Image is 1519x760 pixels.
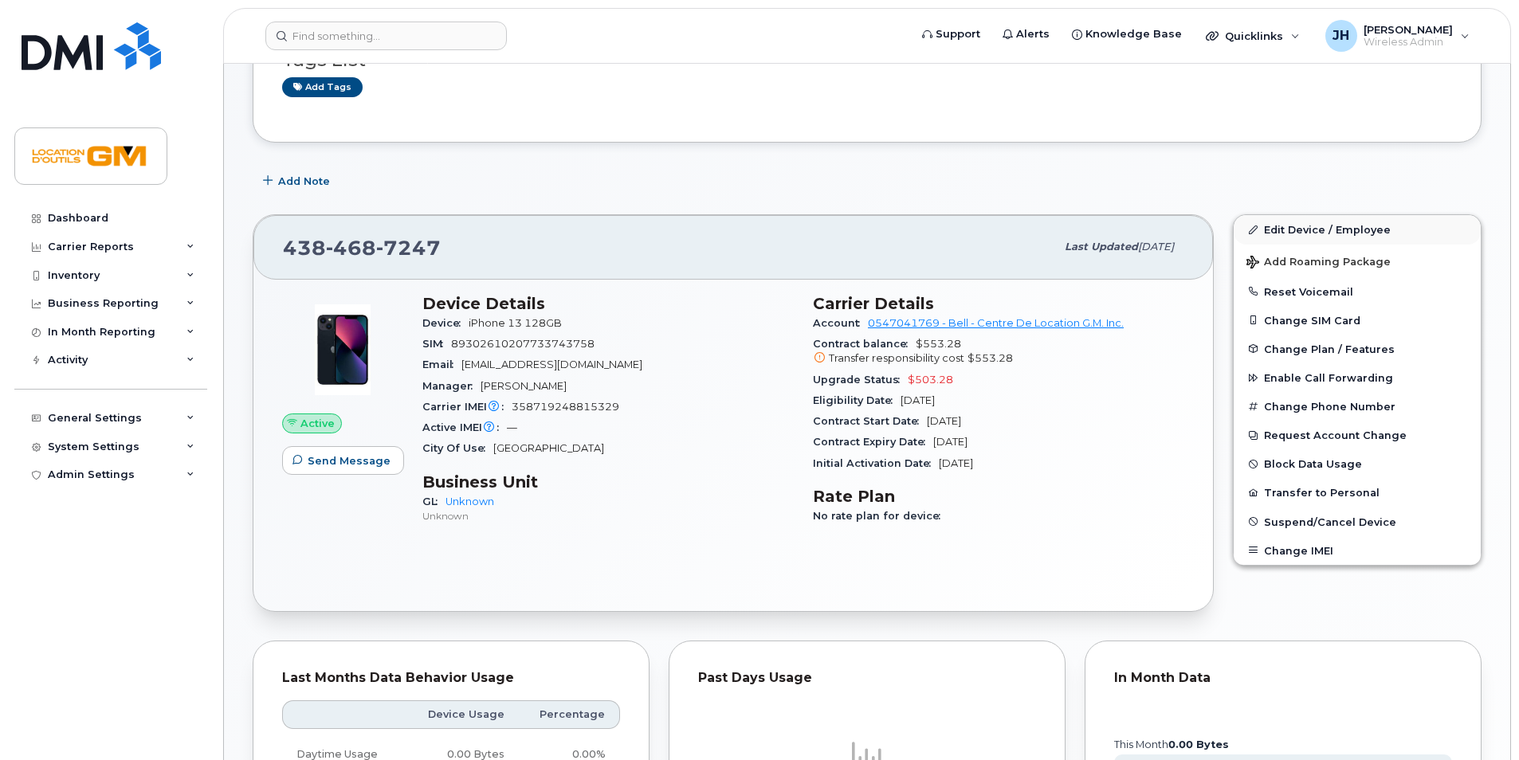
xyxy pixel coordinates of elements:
[1065,241,1138,253] span: Last updated
[813,487,1184,506] h3: Rate Plan
[422,421,507,433] span: Active IMEI
[1333,26,1349,45] span: JH
[1234,449,1481,478] button: Block Data Usage
[1085,26,1182,42] span: Knowledge Base
[469,317,562,329] span: iPhone 13 128GB
[253,166,343,195] button: Add Note
[813,294,1184,313] h3: Carrier Details
[283,236,441,260] span: 438
[282,446,404,475] button: Send Message
[278,174,330,189] span: Add Note
[1234,507,1481,536] button: Suspend/Cancel Device
[939,457,973,469] span: [DATE]
[406,700,519,729] th: Device Usage
[933,436,968,448] span: [DATE]
[1264,372,1393,384] span: Enable Call Forwarding
[1314,20,1481,52] div: Jean-Marc Hamelin
[422,442,493,454] span: City Of Use
[1246,256,1391,271] span: Add Roaming Package
[507,421,517,433] span: —
[936,26,980,42] span: Support
[1016,26,1050,42] span: Alerts
[927,415,961,427] span: [DATE]
[1234,245,1481,277] button: Add Roaming Package
[265,22,507,50] input: Find something...
[461,358,642,370] span: [EMAIL_ADDRESS][DOMAIN_NAME]
[422,401,512,413] span: Carrier IMEI
[422,294,794,313] h3: Device Details
[1234,536,1481,565] button: Change IMEI
[422,472,794,492] h3: Business Unit
[326,236,376,260] span: 468
[295,302,391,398] img: image20231002-3703462-1ig824h.jpeg
[422,358,461,370] span: Email
[813,394,901,406] span: Eligibility Date
[1195,20,1311,52] div: Quicklinks
[282,50,1452,70] h3: Tags List
[308,453,391,468] span: Send Message
[376,236,441,260] span: 7247
[1138,241,1174,253] span: [DATE]
[1234,363,1481,392] button: Enable Call Forwarding
[422,509,794,523] p: Unknown
[813,338,916,350] span: Contract balance
[698,670,1036,686] div: Past Days Usage
[1264,343,1395,355] span: Change Plan / Features
[1234,335,1481,363] button: Change Plan / Features
[968,352,1013,364] span: $553.28
[282,77,363,97] a: Add tags
[1264,515,1396,527] span: Suspend/Cancel Device
[1364,23,1453,36] span: [PERSON_NAME]
[1225,29,1283,42] span: Quicklinks
[813,317,868,329] span: Account
[422,317,469,329] span: Device
[911,18,991,50] a: Support
[422,380,481,392] span: Manager
[991,18,1061,50] a: Alerts
[481,380,567,392] span: [PERSON_NAME]
[829,352,964,364] span: Transfer responsibility cost
[300,416,335,431] span: Active
[1234,392,1481,421] button: Change Phone Number
[1234,478,1481,507] button: Transfer to Personal
[445,496,494,507] a: Unknown
[868,317,1124,329] a: 0547041769 - Bell - Centre De Location G.M. Inc.
[908,374,953,386] span: $503.28
[813,374,908,386] span: Upgrade Status
[1168,738,1229,750] tspan: 0.00 Bytes
[282,670,620,686] div: Last Months Data Behavior Usage
[493,442,604,454] span: [GEOGRAPHIC_DATA]
[1234,277,1481,306] button: Reset Voicemail
[813,436,933,448] span: Contract Expiry Date
[1234,421,1481,449] button: Request Account Change
[512,401,619,413] span: 358719248815329
[813,510,948,522] span: No rate plan for device
[1234,215,1481,244] a: Edit Device / Employee
[813,457,939,469] span: Initial Activation Date
[1364,36,1453,49] span: Wireless Admin
[451,338,595,350] span: 89302610207733743758
[813,415,927,427] span: Contract Start Date
[1234,306,1481,335] button: Change SIM Card
[1113,738,1229,750] text: this month
[1061,18,1193,50] a: Knowledge Base
[422,496,445,507] span: GL
[519,700,620,729] th: Percentage
[1114,670,1452,686] div: In Month Data
[813,338,1184,366] span: $553.28
[901,394,935,406] span: [DATE]
[422,338,451,350] span: SIM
